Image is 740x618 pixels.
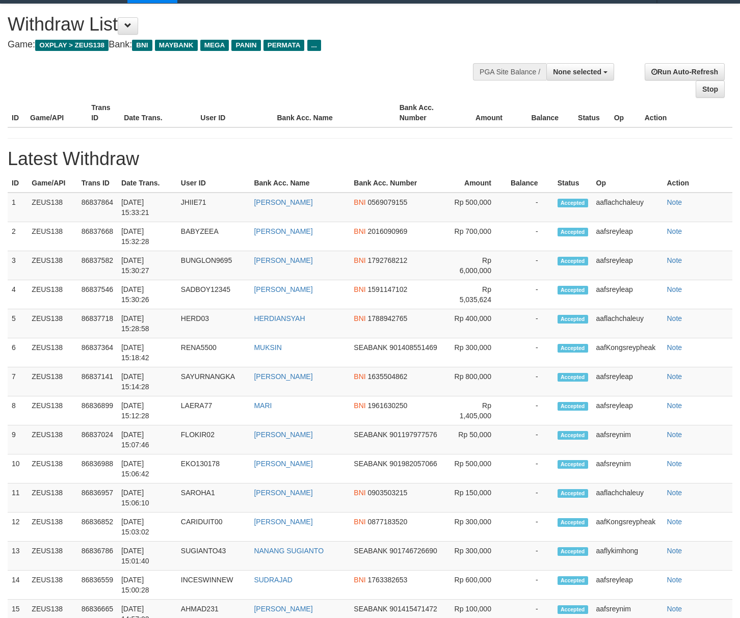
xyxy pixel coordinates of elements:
a: Note [667,518,682,526]
a: MARI [254,401,272,410]
td: aafsreyleap [592,396,663,425]
td: EKO130178 [177,454,250,483]
span: 0903503215 [368,489,408,497]
span: 2016090969 [368,227,408,235]
span: BNI [354,256,365,264]
span: Accepted [558,547,588,556]
th: ID [8,98,26,127]
td: Rp 5,035,624 [447,280,507,309]
th: Status [553,174,592,193]
td: 9 [8,425,28,454]
span: BNI [354,314,365,323]
a: [PERSON_NAME] [254,256,312,264]
a: [PERSON_NAME] [254,460,312,468]
td: - [507,483,553,513]
td: ZEUS138 [28,251,77,280]
a: Note [667,576,682,584]
span: Accepted [558,315,588,324]
td: [DATE] 15:00:28 [117,571,177,600]
a: [PERSON_NAME] [254,489,312,497]
td: - [507,425,553,454]
td: 86837718 [77,309,117,338]
td: 4 [8,280,28,309]
td: Rp 300,000 [447,338,507,367]
td: SAROHA1 [177,483,250,513]
td: 8 [8,396,28,425]
h1: Withdraw List [8,14,483,35]
td: Rp 300,000 [447,542,507,571]
td: ZEUS138 [28,396,77,425]
a: Note [667,431,682,439]
td: Rp 500,000 [447,193,507,222]
div: PGA Site Balance / [473,63,546,80]
span: None selected [553,68,601,76]
td: 13 [8,542,28,571]
td: - [507,338,553,367]
span: 1591147102 [368,285,408,293]
td: - [507,251,553,280]
td: - [507,367,553,396]
span: Accepted [558,518,588,527]
span: 901415471472 [389,605,437,613]
td: Rp 150,000 [447,483,507,513]
th: Amount [447,174,507,193]
a: SUDRAJAD [254,576,292,584]
td: ZEUS138 [28,425,77,454]
td: [DATE] 15:33:21 [117,193,177,222]
span: SEABANK [354,605,387,613]
td: aaflachchaleuy [592,193,663,222]
span: 1788942765 [368,314,408,323]
th: Bank Acc. Number [350,174,447,193]
td: 86837364 [77,338,117,367]
td: 86836957 [77,483,117,513]
h4: Game: Bank: [8,40,483,50]
td: BABYZEEA [177,222,250,251]
td: aafsreyleap [592,280,663,309]
span: Accepted [558,431,588,440]
td: [DATE] 15:32:28 [117,222,177,251]
th: Balance [518,98,574,127]
span: Accepted [558,373,588,382]
th: Date Trans. [117,174,177,193]
th: Bank Acc. Number [395,98,457,127]
td: 86836852 [77,513,117,542]
span: 1961630250 [368,401,408,410]
span: Accepted [558,286,588,294]
td: 2 [8,222,28,251]
span: 1763382653 [368,576,408,584]
span: Accepted [558,257,588,265]
td: ZEUS138 [28,280,77,309]
span: BNI [354,285,365,293]
td: Rp 600,000 [447,571,507,600]
a: Note [667,227,682,235]
td: aafsreyleap [592,367,663,396]
td: Rp 50,000 [447,425,507,454]
td: aaflachchaleuy [592,309,663,338]
td: 5 [8,309,28,338]
span: Accepted [558,228,588,236]
td: [DATE] 15:28:58 [117,309,177,338]
td: 86837546 [77,280,117,309]
th: Game/API [26,98,87,127]
a: Stop [696,80,725,98]
td: 14 [8,571,28,600]
td: ZEUS138 [28,367,77,396]
td: - [507,454,553,483]
span: 0877183520 [368,518,408,526]
th: Status [574,98,610,127]
span: BNI [354,198,365,206]
td: 86837141 [77,367,117,396]
td: ZEUS138 [28,338,77,367]
a: [PERSON_NAME] [254,198,312,206]
a: NANANG SUGIANTO [254,547,324,555]
span: BNI [354,576,365,584]
td: ZEUS138 [28,571,77,600]
span: Accepted [558,199,588,207]
td: [DATE] 15:30:27 [117,251,177,280]
td: 12 [8,513,28,542]
td: HERD03 [177,309,250,338]
td: FLOKIR02 [177,425,250,454]
td: [DATE] 15:18:42 [117,338,177,367]
a: Note [667,460,682,468]
a: Note [667,256,682,264]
